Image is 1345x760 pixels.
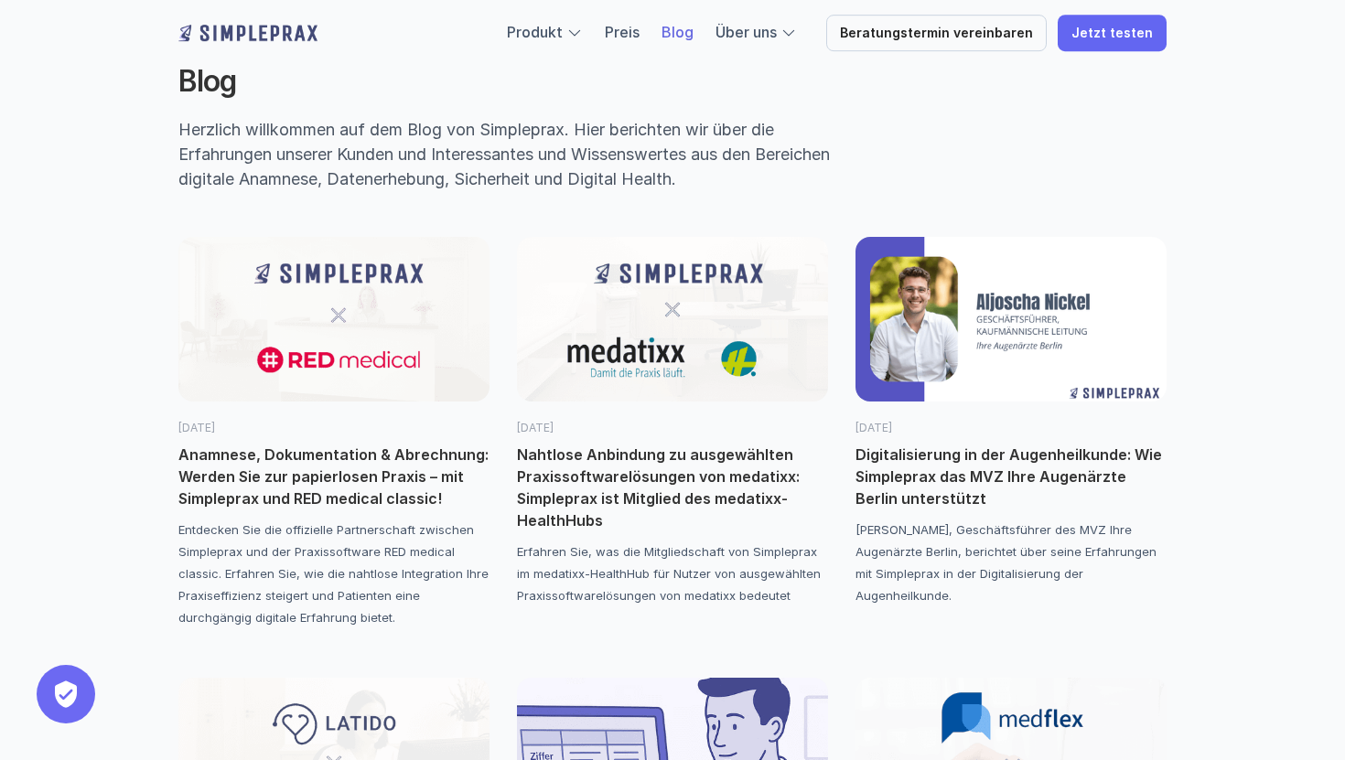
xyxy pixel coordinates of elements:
p: Beratungstermin vereinbaren [840,26,1033,41]
p: Anamnese, Dokumentation & Abrechnung: Werden Sie zur papierlosen Praxis – mit Simpleprax und RED ... [178,444,490,509]
h2: Blog [178,64,865,99]
p: Digitalisierung in der Augenheilkunde: Wie Simpleprax das MVZ Ihre Augenärzte Berlin unterstützt [855,444,1167,509]
p: Herzlich willkommen auf dem Blog von Simpleprax. Hier berichten wir über die Erfahrungen unserer ... [178,117,870,191]
p: [PERSON_NAME], Geschäftsführer des MVZ Ihre Augenärzte Berlin, berichtet über seine Erfahrungen m... [855,519,1167,606]
p: [DATE] [517,420,828,436]
a: Blog [662,23,694,41]
p: [DATE] [178,420,490,436]
a: Jetzt testen [1058,15,1167,51]
p: Jetzt testen [1071,26,1153,41]
p: Erfahren Sie, was die Mitgliedschaft von Simpleprax im medatixx-HealthHub für Nutzer von ausgewäh... [517,541,828,606]
a: [DATE]Anamnese, Dokumentation & Abrechnung: Werden Sie zur papierlosen Praxis – mit Simpleprax un... [178,237,490,628]
p: Nahtlose Anbindung zu ausgewählten Praxissoftwarelösungen von medatixx: Simpleprax ist Mitglied d... [517,444,828,531]
a: Preis [605,23,640,41]
p: [DATE] [855,420,1167,436]
a: Beratungstermin vereinbaren [826,15,1047,51]
a: [DATE]Digitalisierung in der Augenheilkunde: Wie Simpleprax das MVZ Ihre Augenärzte Berlin unters... [855,237,1167,606]
p: Entdecken Sie die offizielle Partnerschaft zwischen Simpleprax und der Praxissoftware RED medical... [178,519,490,628]
a: [DATE]Nahtlose Anbindung zu ausgewählten Praxissoftwarelösungen von medatixx: Simpleprax ist Mitg... [517,237,828,606]
a: Produkt [507,23,563,41]
a: Über uns [716,23,777,41]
